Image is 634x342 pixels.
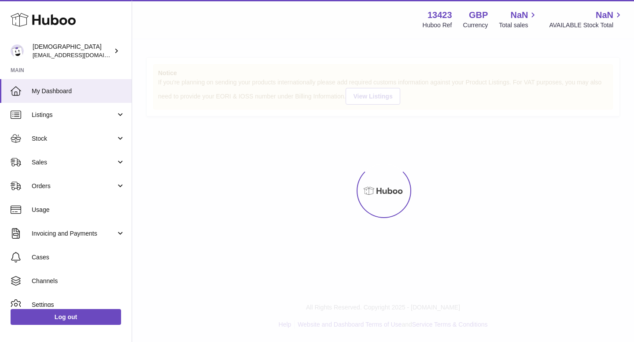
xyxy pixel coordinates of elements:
span: Channels [32,277,125,285]
a: NaN AVAILABLE Stock Total [549,9,623,29]
a: NaN Total sales [499,9,538,29]
span: Settings [32,301,125,309]
div: [DEMOGRAPHIC_DATA] [33,43,112,59]
span: My Dashboard [32,87,125,95]
span: Orders [32,182,116,190]
div: Huboo Ref [423,21,452,29]
strong: 13423 [428,9,452,21]
span: Invoicing and Payments [32,229,116,238]
span: Sales [32,158,116,167]
span: NaN [510,9,528,21]
span: AVAILABLE Stock Total [549,21,623,29]
span: Stock [32,135,116,143]
span: Listings [32,111,116,119]
div: Currency [463,21,488,29]
span: NaN [596,9,613,21]
span: [EMAIL_ADDRESS][DOMAIN_NAME] [33,51,129,58]
span: Usage [32,206,125,214]
span: Total sales [499,21,538,29]
a: Log out [11,309,121,325]
img: olgazyuz@outlook.com [11,44,24,58]
strong: GBP [469,9,488,21]
span: Cases [32,253,125,262]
